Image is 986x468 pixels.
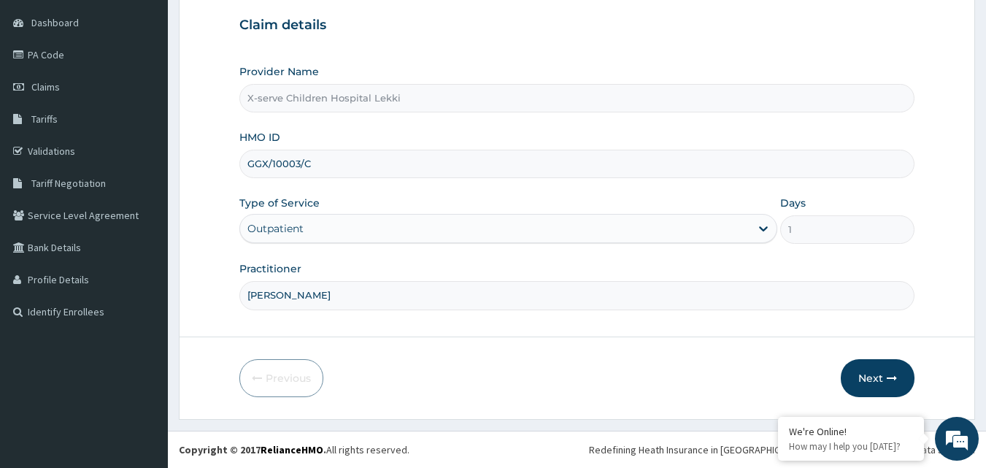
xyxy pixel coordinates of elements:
[239,261,301,276] label: Practitioner
[179,443,326,456] strong: Copyright © 2017 .
[261,443,323,456] a: RelianceHMO
[7,312,278,364] textarea: Type your message and hit 'Enter'
[239,7,274,42] div: Minimize live chat window
[168,431,986,468] footer: All rights reserved.
[789,440,913,453] p: How may I help you today?
[239,196,320,210] label: Type of Service
[789,425,913,438] div: We're Online!
[76,82,245,101] div: Chat with us now
[31,16,79,29] span: Dashboard
[31,112,58,126] span: Tariffs
[239,359,323,397] button: Previous
[247,221,304,236] div: Outpatient
[239,281,915,310] input: Enter Name
[841,359,914,397] button: Next
[589,442,975,457] div: Redefining Heath Insurance in [GEOGRAPHIC_DATA] using Telemedicine and Data Science!
[85,141,201,288] span: We're online!
[239,64,319,79] label: Provider Name
[27,73,59,110] img: d_794563401_company_1708531726252_794563401
[239,130,280,145] label: HMO ID
[239,150,915,178] input: Enter HMO ID
[239,18,915,34] h3: Claim details
[31,177,106,190] span: Tariff Negotiation
[780,196,806,210] label: Days
[31,80,60,93] span: Claims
